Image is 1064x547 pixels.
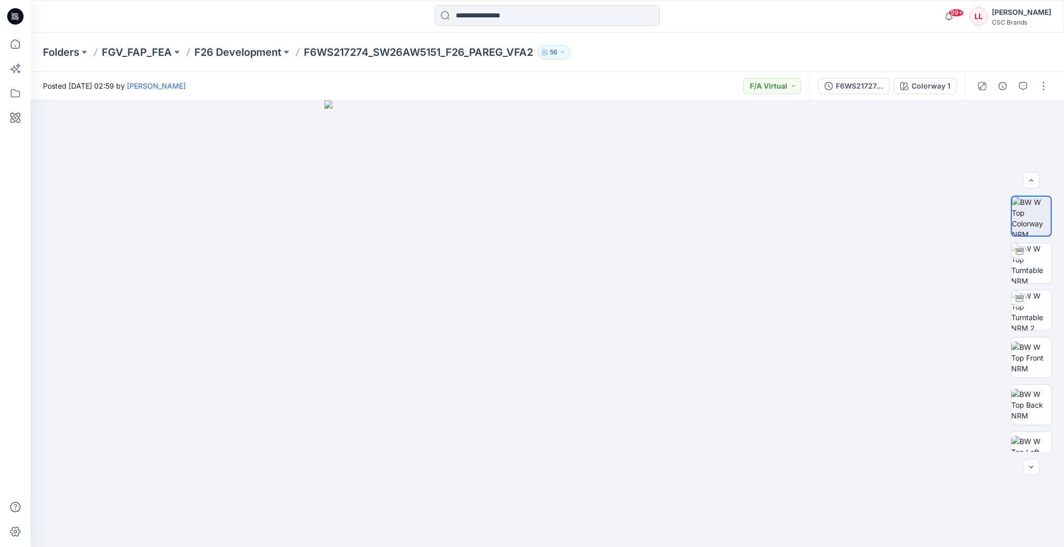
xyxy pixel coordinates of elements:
[1011,290,1051,330] img: BW W Top Turntable NRM 2
[1011,243,1051,283] img: BW W Top Turntable NRM
[818,78,890,94] button: F6WS217274_SW26AW5151_F26_PAREG_VFA2
[992,6,1051,18] div: [PERSON_NAME]
[550,47,558,58] p: 56
[537,45,570,59] button: 56
[1011,342,1051,374] img: BW W Top Front NRM
[127,81,186,90] a: [PERSON_NAME]
[948,9,964,17] span: 99+
[1012,197,1051,236] img: BW W Top Colorway NRM
[994,78,1011,94] button: Details
[43,45,79,59] a: Folders
[1011,389,1051,421] img: BW W Top Back NRM
[194,45,281,59] a: F26 Development
[1011,436,1051,468] img: BW W Top Left NRM
[102,45,172,59] a: FGV_FAP_FEA
[969,7,988,26] div: LL
[304,45,533,59] p: F6WS217274_SW26AW5151_F26_PAREG_VFA2
[992,18,1051,26] div: CSC Brands
[43,80,186,91] span: Posted [DATE] 02:59 by
[836,80,883,92] div: F6WS217274_SW26AW5151_F26_PAREG_VFA2
[894,78,957,94] button: Colorway 1
[912,80,950,92] div: Colorway 1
